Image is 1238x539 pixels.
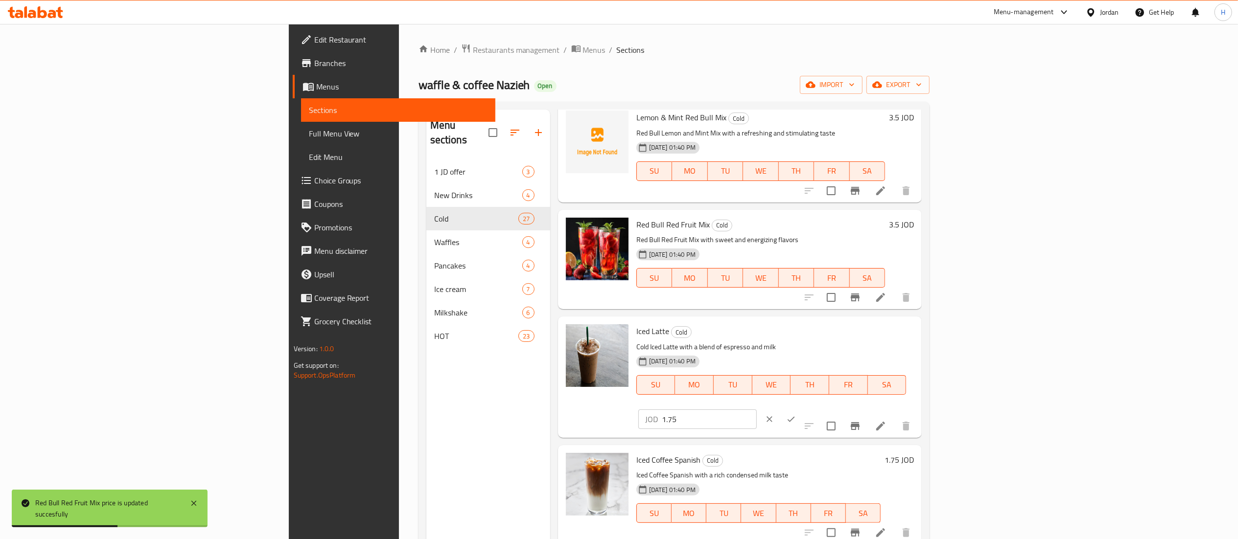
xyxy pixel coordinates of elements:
[833,378,864,392] span: FR
[821,287,841,308] span: Select to update
[314,292,488,304] span: Coverage Report
[850,268,886,288] button: SA
[889,111,914,124] h6: 3.5 JOD
[821,416,841,436] span: Select to update
[814,268,850,288] button: FR
[794,378,825,392] span: TH
[1100,7,1119,18] div: Jordan
[523,167,534,177] span: 3
[818,271,846,285] span: FR
[434,260,522,271] span: Pancakes
[434,189,522,201] span: New Drinks
[309,104,488,116] span: Sections
[645,485,700,494] span: [DATE] 01:40 PM
[522,307,535,318] div: items
[636,127,885,139] p: Red Bull Lemon and Mint Mix with a refreshing and stimulating taste
[534,80,557,92] div: Open
[519,332,534,341] span: 23
[301,98,495,122] a: Sections
[35,497,180,519] div: Red Bull Red Fruit Mix price is updated succesfully
[703,455,723,466] span: Cold
[894,179,918,202] button: delete
[294,369,356,382] a: Support.OpsPlatform
[293,192,495,216] a: Coupons
[523,238,534,247] span: 4
[843,286,867,309] button: Branch-specific-item
[309,151,488,163] span: Edit Menu
[294,359,339,372] span: Get support on:
[566,324,629,387] img: Iced Latte
[426,156,550,352] nav: Menu sections
[314,245,488,257] span: Menu disclaimer
[636,268,672,288] button: SU
[875,292,887,303] a: Edit menu item
[843,414,867,438] button: Branch-specific-item
[641,506,668,520] span: SU
[641,164,668,178] span: SU
[811,503,846,523] button: FR
[609,44,613,56] li: /
[434,330,519,342] div: HOT
[821,180,841,201] span: Select to update
[671,326,692,338] div: Cold
[779,161,815,181] button: TH
[712,164,740,178] span: TU
[294,342,318,355] span: Version:
[617,44,645,56] span: Sections
[522,189,535,201] div: items
[676,506,702,520] span: MO
[518,330,534,342] div: items
[523,261,534,270] span: 4
[434,213,519,225] div: Cold
[566,218,629,280] img: Red Bull Red Fruit Mix
[434,166,522,178] span: 1 JD offer
[518,213,534,225] div: items
[712,220,732,231] div: Cold
[426,277,550,301] div: Ice cream7
[846,503,881,523] button: SA
[874,79,922,91] span: export
[747,271,775,285] span: WE
[780,506,807,520] span: TH
[894,414,918,438] button: delete
[426,207,550,230] div: Cold27
[641,271,668,285] span: SU
[800,76,863,94] button: import
[636,375,676,395] button: SU
[523,285,534,294] span: 7
[662,409,757,429] input: Please enter price
[519,214,534,224] span: 27
[636,161,672,181] button: SU
[747,164,775,178] span: WE
[676,164,704,178] span: MO
[426,254,550,277] div: Pancakes4
[743,161,779,181] button: WE
[710,506,737,520] span: TU
[583,44,606,56] span: Menus
[779,268,815,288] button: TH
[301,122,495,145] a: Full Menu View
[675,375,714,395] button: MO
[293,216,495,239] a: Promotions
[745,506,772,520] span: WE
[566,453,629,516] img: Iced Coffee Spanish
[868,375,907,395] button: SA
[815,506,842,520] span: FR
[566,111,629,173] img: Lemon & Mint Red Bull Mix
[434,283,522,295] span: Ice cream
[679,378,710,392] span: MO
[636,469,881,481] p: Iced Coffee Spanish with a rich condensed milk taste
[729,113,748,124] span: Cold
[293,310,495,333] a: Grocery Checklist
[850,161,886,181] button: SA
[293,263,495,286] a: Upsell
[814,161,850,181] button: FR
[314,57,488,69] span: Branches
[702,455,723,467] div: Cold
[434,307,522,318] span: Milkshake
[712,271,740,285] span: TU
